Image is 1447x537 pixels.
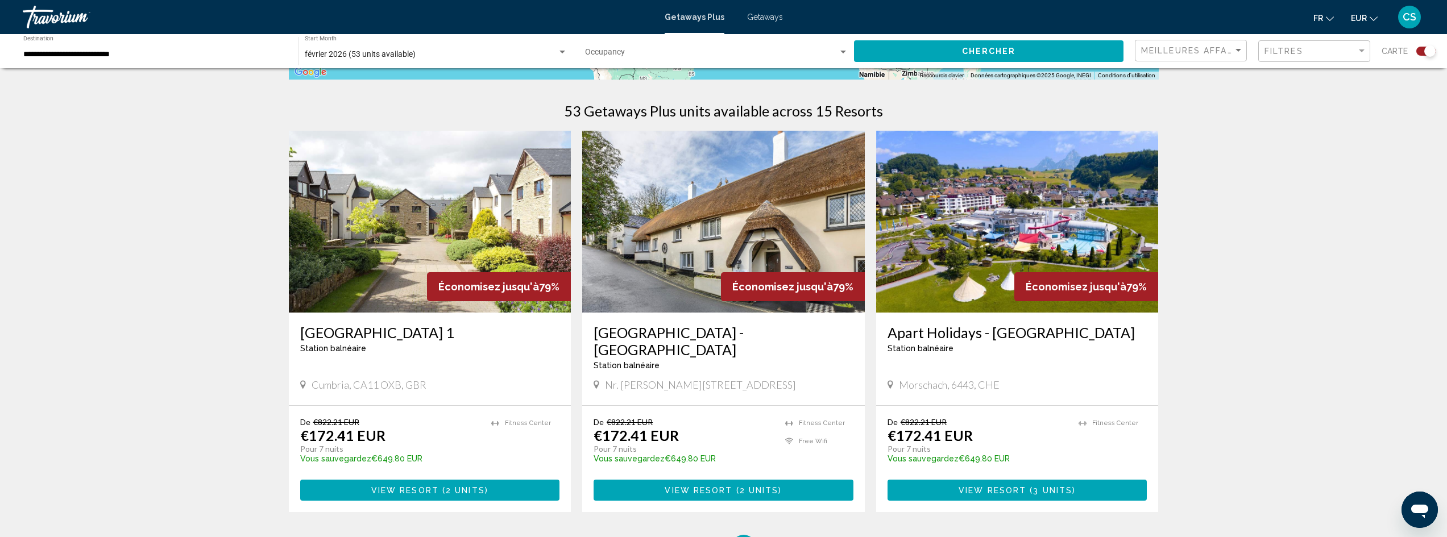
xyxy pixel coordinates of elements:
div: 79% [1014,272,1158,301]
button: Raccourcis clavier [920,72,964,80]
span: Station balnéaire [300,344,366,353]
span: Carte [1382,43,1408,59]
span: View Resort [371,486,439,495]
span: Morschach, 6443, CHE [899,378,1000,391]
span: fr [1313,14,1323,23]
span: View Resort [959,486,1026,495]
button: Change language [1313,10,1334,26]
span: CS [1403,11,1416,23]
button: Filter [1258,40,1370,63]
span: Meilleures affaires [1141,46,1249,55]
span: ( ) [733,486,782,495]
span: Fitness Center [1092,419,1138,427]
h1: 53 Getaways Plus units available across 15 Resorts [564,102,883,119]
span: Cumbria, CA11 OXB, GBR [312,378,426,391]
a: [GEOGRAPHIC_DATA] - [GEOGRAPHIC_DATA] [594,324,853,358]
p: €649.80 EUR [888,454,1068,463]
span: Fitness Center [799,419,845,427]
span: Données cartographiques ©2025 Google, INEGI [971,72,1091,78]
p: €172.41 EUR [300,427,385,444]
span: Station balnéaire [888,344,953,353]
span: Nr. [PERSON_NAME][STREET_ADDRESS] [605,378,796,391]
button: View Resort(2 units) [594,480,853,501]
span: Économisez jusqu'à [438,281,539,293]
span: Free Wifi [799,438,827,445]
span: ( ) [439,486,488,495]
span: Filtres [1264,47,1303,56]
span: De [888,417,898,427]
span: Vous sauvegardez [888,454,959,463]
iframe: Bouton de lancement de la fenêtre de messagerie [1402,492,1438,528]
img: Google [292,65,329,80]
span: Vous sauvegardez [594,454,665,463]
a: Ouvrir cette zone dans Google Maps (dans une nouvelle fenêtre) [292,65,329,80]
span: février 2026 (53 units available) [305,49,416,59]
p: Pour 7 nuits [594,444,774,454]
span: Chercher [962,47,1016,56]
mat-select: Sort by [1141,46,1243,56]
button: View Resort(3 units) [888,480,1147,501]
span: Fitness Center [505,419,551,427]
p: €172.41 EUR [594,427,679,444]
a: Apart Holidays - [GEOGRAPHIC_DATA] [888,324,1147,341]
span: 3 units [1033,486,1072,495]
span: View Resort [665,486,732,495]
div: 79% [427,272,571,301]
p: €172.41 EUR [888,427,973,444]
button: View Resort(2 units) [300,480,560,501]
span: ( ) [1026,486,1076,495]
img: ii_wbv1.jpg [289,131,571,313]
a: [GEOGRAPHIC_DATA] 1 [300,324,560,341]
p: €649.80 EUR [594,454,774,463]
span: Économisez jusqu'à [732,281,833,293]
p: €649.80 EUR [300,454,480,463]
a: Conditions d'utilisation (s'ouvre dans un nouvel onglet) [1098,72,1155,78]
span: Vous sauvegardez [300,454,371,463]
a: Getaways Plus [665,13,724,22]
span: Station balnéaire [594,361,660,370]
button: Change currency [1351,10,1378,26]
span: €822.21 EUR [313,417,359,427]
a: Getaways [747,13,783,22]
p: Pour 7 nuits [300,444,480,454]
span: 2 units [740,486,779,495]
img: ii_sws1.jpg [876,131,1159,313]
span: €822.21 EUR [607,417,653,427]
span: De [594,417,604,427]
span: 2 units [446,486,485,495]
span: €822.21 EUR [901,417,947,427]
span: EUR [1351,14,1367,23]
div: 79% [721,272,865,301]
button: Chercher [854,40,1123,61]
button: User Menu [1395,5,1424,29]
p: Pour 7 nuits [888,444,1068,454]
span: De [300,417,310,427]
img: ii_wf21.jpg [582,131,865,313]
a: Travorium [23,6,653,28]
span: Économisez jusqu'à [1026,281,1126,293]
